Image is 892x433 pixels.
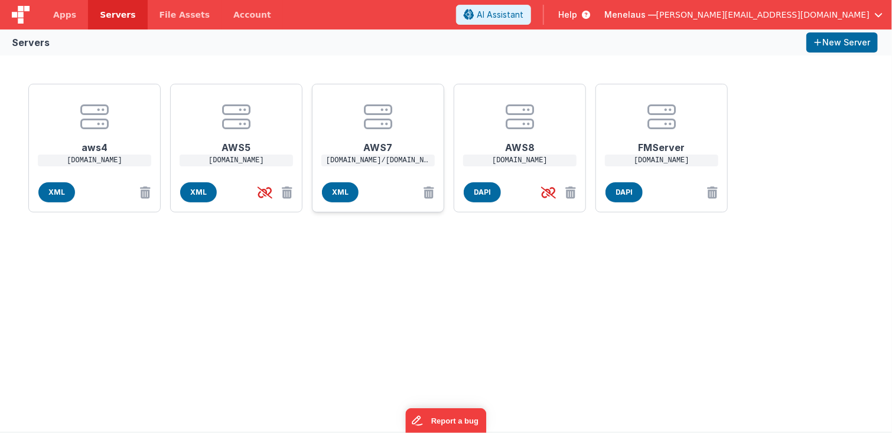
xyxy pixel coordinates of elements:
span: Menelaus — [604,9,656,21]
button: Menelaus — [PERSON_NAME][EMAIL_ADDRESS][DOMAIN_NAME] [604,9,883,21]
h1: AWS8 [473,131,567,155]
span: XML [180,182,217,202]
iframe: Marker.io feedback button [406,408,487,433]
h1: AWS7 [331,131,425,155]
span: AI Assistant [477,9,523,21]
button: New Server [806,32,878,53]
p: [DOMAIN_NAME] [180,155,293,166]
span: Apps [53,9,76,21]
span: DAPI [605,182,643,202]
span: File Assets [159,9,210,21]
h1: FMServer [614,131,709,155]
button: AI Assistant [456,5,531,25]
span: Servers [100,9,135,21]
p: [DOMAIN_NAME] [38,155,151,166]
span: XML [38,182,75,202]
p: [DOMAIN_NAME]/[DOMAIN_NAME] [321,155,435,166]
p: [DOMAIN_NAME] [463,155,577,166]
div: Servers [12,35,50,50]
h1: aws4 [47,131,142,155]
span: XML [322,182,359,202]
p: [DOMAIN_NAME] [605,155,718,166]
span: Help [558,9,577,21]
h1: AWS5 [189,131,284,155]
span: [PERSON_NAME][EMAIL_ADDRESS][DOMAIN_NAME] [656,9,870,21]
span: DAPI [464,182,501,202]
